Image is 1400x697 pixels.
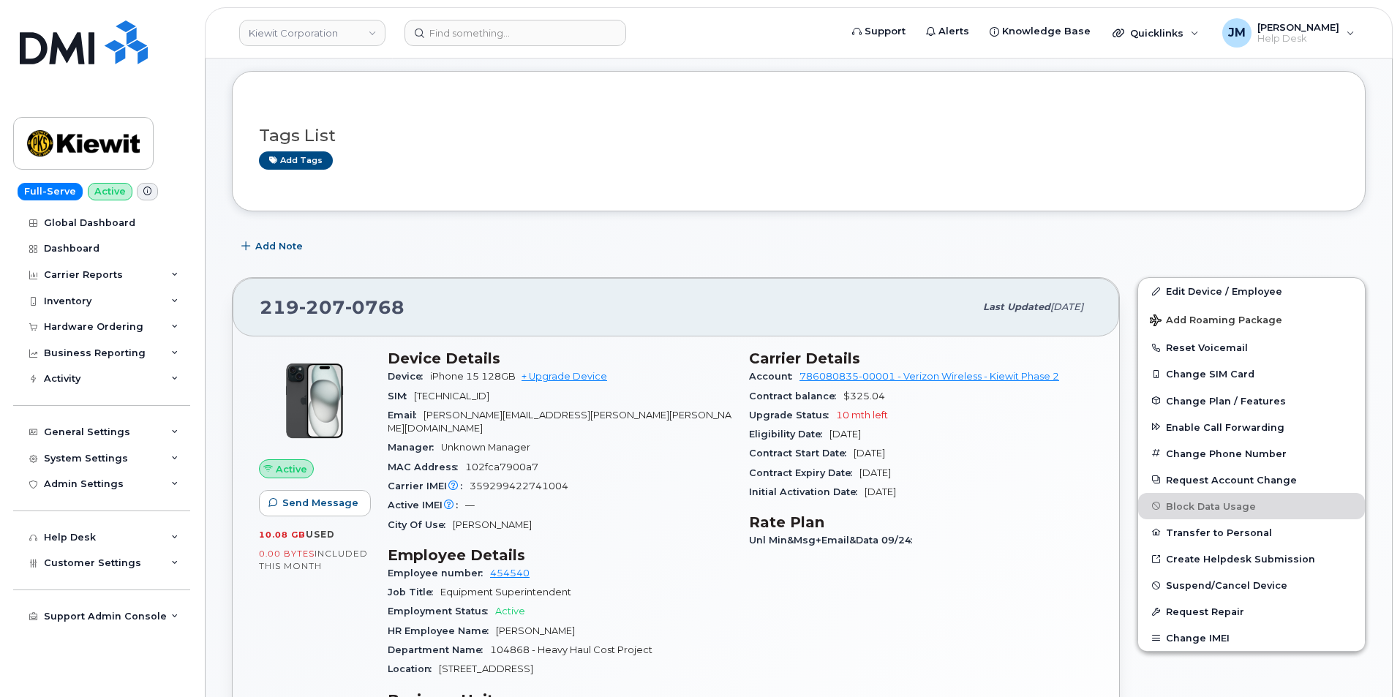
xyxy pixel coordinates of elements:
[1130,27,1183,39] span: Quicklinks
[259,490,371,516] button: Send Message
[1050,301,1083,312] span: [DATE]
[749,535,919,546] span: Unl Min&Msg+Email&Data 09/24
[388,568,490,579] span: Employee number
[1138,440,1365,467] button: Change Phone Number
[388,391,414,402] span: SIM
[470,481,568,491] span: 359299422741004
[749,371,799,382] span: Account
[388,663,439,674] span: Location
[522,371,607,382] a: + Upgrade Device
[388,371,430,382] span: Device
[1102,18,1209,48] div: Quicklinks
[441,442,530,453] span: Unknown Manager
[1138,546,1365,572] a: Create Helpdesk Submission
[799,371,1059,382] a: 786080835-00001 - Verizon Wireless - Kiewit Phase 2
[490,644,652,655] span: 104868 - Heavy Haul Cost Project
[388,519,453,530] span: City Of Use
[1228,24,1246,42] span: JM
[388,410,424,421] span: Email
[259,151,333,170] a: Add tags
[1138,361,1365,387] button: Change SIM Card
[749,467,859,478] span: Contract Expiry Date
[829,429,861,440] span: [DATE]
[271,357,358,445] img: iPhone_15_Black.png
[276,462,307,476] span: Active
[843,391,885,402] span: $325.04
[232,233,315,260] button: Add Note
[388,606,495,617] span: Employment Status
[439,663,533,674] span: [STREET_ADDRESS]
[388,461,465,472] span: MAC Address
[749,486,865,497] span: Initial Activation Date
[453,519,532,530] span: [PERSON_NAME]
[1138,334,1365,361] button: Reset Voicemail
[345,296,404,318] span: 0768
[1138,414,1365,440] button: Enable Call Forwarding
[1138,625,1365,651] button: Change IMEI
[749,448,854,459] span: Contract Start Date
[1138,493,1365,519] button: Block Data Usage
[388,625,496,636] span: HR Employee Name
[836,410,888,421] span: 10 mth left
[1138,572,1365,598] button: Suspend/Cancel Device
[260,296,404,318] span: 219
[938,24,969,39] span: Alerts
[259,549,315,559] span: 0.00 Bytes
[1257,33,1339,45] span: Help Desk
[239,20,385,46] a: Kiewit Corporation
[749,513,1093,531] h3: Rate Plan
[1138,467,1365,493] button: Request Account Change
[749,429,829,440] span: Eligibility Date
[465,500,475,510] span: —
[983,301,1050,312] span: Last updated
[496,625,575,636] span: [PERSON_NAME]
[865,24,906,39] span: Support
[842,17,916,46] a: Support
[1166,580,1287,591] span: Suspend/Cancel Device
[259,127,1339,145] h3: Tags List
[1336,633,1389,686] iframe: Messenger Launcher
[1166,421,1284,432] span: Enable Call Forwarding
[1138,278,1365,304] a: Edit Device / Employee
[388,587,440,598] span: Job Title
[1138,388,1365,414] button: Change Plan / Features
[749,410,836,421] span: Upgrade Status
[414,391,489,402] span: [TECHNICAL_ID]
[306,529,335,540] span: used
[1257,21,1339,33] span: [PERSON_NAME]
[430,371,516,382] span: iPhone 15 128GB
[490,568,530,579] a: 454540
[859,467,891,478] span: [DATE]
[1150,314,1282,328] span: Add Roaming Package
[865,486,896,497] span: [DATE]
[255,239,303,253] span: Add Note
[388,500,465,510] span: Active IMEI
[388,410,731,434] span: [PERSON_NAME][EMAIL_ADDRESS][PERSON_NAME][PERSON_NAME][DOMAIN_NAME]
[259,530,306,540] span: 10.08 GB
[749,391,843,402] span: Contract balance
[388,481,470,491] span: Carrier IMEI
[1138,598,1365,625] button: Request Repair
[1138,304,1365,334] button: Add Roaming Package
[388,644,490,655] span: Department Name
[916,17,979,46] a: Alerts
[440,587,571,598] span: Equipment Superintendent
[749,350,1093,367] h3: Carrier Details
[465,461,538,472] span: 102fca7900a7
[299,296,345,318] span: 207
[979,17,1101,46] a: Knowledge Base
[388,546,731,564] h3: Employee Details
[388,442,441,453] span: Manager
[282,496,358,510] span: Send Message
[1166,395,1286,406] span: Change Plan / Features
[404,20,626,46] input: Find something...
[1212,18,1365,48] div: Jonas Mutoke
[388,350,731,367] h3: Device Details
[495,606,525,617] span: Active
[1138,519,1365,546] button: Transfer to Personal
[854,448,885,459] span: [DATE]
[1002,24,1091,39] span: Knowledge Base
